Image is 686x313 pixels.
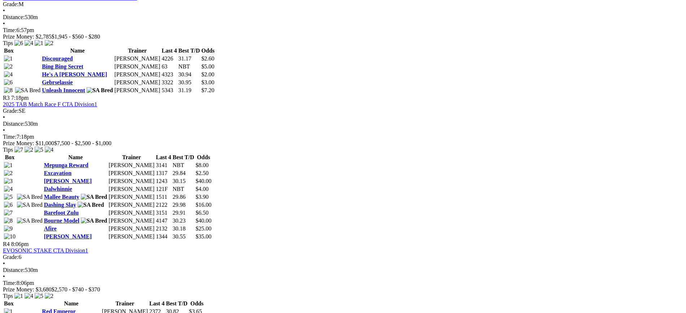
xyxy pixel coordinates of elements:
[4,71,13,78] img: 4
[3,1,19,7] span: Grade:
[3,286,683,293] div: Prize Money: $3,680
[178,55,200,62] td: 31.17
[4,55,13,62] img: 1
[178,87,200,94] td: 31.19
[172,162,195,169] td: NBT
[161,55,177,62] td: 4226
[3,280,17,286] span: Time:
[11,241,29,247] span: 8:06pm
[161,79,177,86] td: 3322
[166,300,188,307] th: Best T/D
[156,209,171,216] td: 3151
[25,40,33,46] img: 4
[114,71,161,78] td: [PERSON_NAME]
[4,63,13,70] img: 2
[52,33,100,40] span: $1,945 - $560 - $280
[3,14,683,21] div: 530m
[42,55,73,62] a: Discouraged
[156,225,171,232] td: 2132
[15,87,41,94] img: SA Bred
[87,87,113,94] img: SA Bred
[41,47,113,54] th: Name
[172,178,195,185] td: 30.15
[4,48,14,54] span: Box
[35,293,43,299] img: 5
[42,79,73,85] a: Gebrselassie
[52,286,100,292] span: $2,570 - $740 - $370
[44,186,72,192] a: Dalwhinnie
[108,209,155,216] td: [PERSON_NAME]
[114,55,161,62] td: [PERSON_NAME]
[156,217,171,224] td: 4147
[201,47,215,54] th: Odds
[108,162,155,169] td: [PERSON_NAME]
[108,193,155,201] td: [PERSON_NAME]
[108,201,155,209] td: [PERSON_NAME]
[35,147,43,153] img: 5
[3,254,19,260] span: Grade:
[172,233,195,240] td: 30.55
[44,178,92,184] a: [PERSON_NAME]
[195,154,212,161] th: Odds
[4,79,13,86] img: 6
[17,218,43,224] img: SA Bred
[3,114,5,120] span: •
[3,267,25,273] span: Distance:
[54,140,112,146] span: $7,500 - $2,500 - $1,000
[196,233,211,240] span: $35.00
[17,202,43,208] img: SA Bred
[161,63,177,70] td: 63
[156,178,171,185] td: 1243
[3,8,5,14] span: •
[178,71,200,78] td: 30.94
[196,218,211,224] span: $40.00
[42,87,85,93] a: Unleash Innocent
[196,194,209,200] span: $3.90
[3,121,25,127] span: Distance:
[196,202,211,208] span: $16.00
[3,108,683,114] div: SE
[156,185,171,193] td: 121F
[44,170,71,176] a: Excavation
[3,140,683,147] div: Prize Money: $11,000
[108,178,155,185] td: [PERSON_NAME]
[5,154,15,160] span: Box
[161,71,177,78] td: 4323
[3,14,25,20] span: Distance:
[201,87,214,93] span: $7.20
[3,27,683,33] div: 6:57pm
[102,300,148,307] th: Trainer
[201,55,214,62] span: $2.60
[156,193,171,201] td: 1511
[172,193,195,201] td: 29.86
[3,267,683,273] div: 530m
[3,260,5,267] span: •
[196,178,211,184] span: $40.00
[3,134,17,140] span: Time:
[196,162,209,168] span: $8.00
[114,63,161,70] td: [PERSON_NAME]
[45,293,53,299] img: 2
[44,225,57,232] a: Afire
[172,201,195,209] td: 29.98
[41,300,101,307] th: Name
[3,247,88,254] a: EVOSONIC STAKE CTA Division1
[161,87,177,94] td: 5343
[156,233,171,240] td: 1344
[81,194,107,200] img: SA Bred
[178,63,200,70] td: NBT
[44,162,88,168] a: Mepunga Reward
[108,185,155,193] td: [PERSON_NAME]
[172,170,195,177] td: 29.84
[172,185,195,193] td: NBT
[3,147,13,153] span: Tips
[4,87,13,94] img: 8
[35,40,43,46] img: 1
[3,108,19,114] span: Grade:
[3,280,683,286] div: 8:06pm
[17,194,43,200] img: SA Bred
[178,47,200,54] th: Best T/D
[114,47,161,54] th: Trainer
[4,300,14,307] span: Box
[4,202,13,208] img: 6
